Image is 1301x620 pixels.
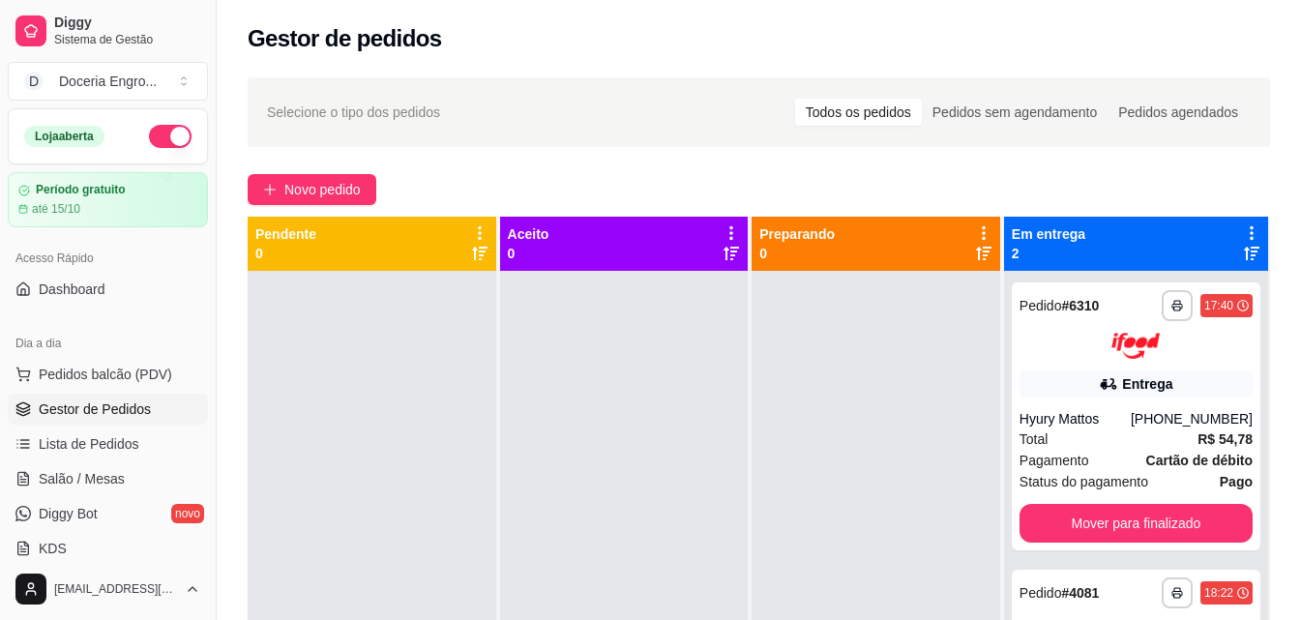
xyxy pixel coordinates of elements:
[1220,474,1253,489] strong: Pago
[8,172,208,227] a: Período gratuitoaté 15/10
[39,365,172,384] span: Pedidos balcão (PDV)
[255,244,316,263] p: 0
[263,183,277,196] span: plus
[8,566,208,612] button: [EMAIL_ADDRESS][DOMAIN_NAME]
[1198,431,1253,447] strong: R$ 54,78
[1020,504,1253,543] button: Mover para finalizado
[8,428,208,459] a: Lista de Pedidos
[39,539,67,558] span: KDS
[508,224,549,244] p: Aceito
[8,498,208,529] a: Diggy Botnovo
[8,62,208,101] button: Select a team
[248,23,442,54] h2: Gestor de pedidos
[54,15,200,32] span: Diggy
[24,72,44,91] span: D
[39,280,105,299] span: Dashboard
[149,125,192,148] button: Alterar Status
[8,243,208,274] div: Acesso Rápido
[39,399,151,419] span: Gestor de Pedidos
[795,99,922,126] div: Todos os pedidos
[1012,244,1085,263] p: 2
[1108,99,1249,126] div: Pedidos agendados
[8,274,208,305] a: Dashboard
[8,328,208,359] div: Dia a dia
[255,224,316,244] p: Pendente
[36,183,126,197] article: Período gratuito
[8,8,208,54] a: DiggySistema de Gestão
[248,174,376,205] button: Novo pedido
[1111,333,1160,359] img: ifood
[1204,298,1233,313] div: 17:40
[39,469,125,488] span: Salão / Mesas
[54,581,177,597] span: [EMAIL_ADDRESS][DOMAIN_NAME]
[1020,471,1148,492] span: Status do pagamento
[1020,450,1089,471] span: Pagamento
[1061,298,1099,313] strong: # 6310
[1020,428,1049,450] span: Total
[759,224,835,244] p: Preparando
[508,244,549,263] p: 0
[1012,224,1085,244] p: Em entrega
[8,359,208,390] button: Pedidos balcão (PDV)
[1020,585,1062,601] span: Pedido
[267,102,440,123] span: Selecione o tipo dos pedidos
[1204,585,1233,601] div: 18:22
[8,394,208,425] a: Gestor de Pedidos
[759,244,835,263] p: 0
[1146,453,1253,468] strong: Cartão de débito
[922,99,1108,126] div: Pedidos sem agendamento
[284,179,361,200] span: Novo pedido
[8,463,208,494] a: Salão / Mesas
[39,504,98,523] span: Diggy Bot
[54,32,200,47] span: Sistema de Gestão
[39,434,139,454] span: Lista de Pedidos
[1122,374,1172,394] div: Entrega
[1020,409,1131,428] div: Hyury Mattos
[1020,298,1062,313] span: Pedido
[59,72,157,91] div: Doceria Engro ...
[24,126,104,147] div: Loja aberta
[8,533,208,564] a: KDS
[32,201,80,217] article: até 15/10
[1061,585,1099,601] strong: # 4081
[1131,409,1253,428] div: [PHONE_NUMBER]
